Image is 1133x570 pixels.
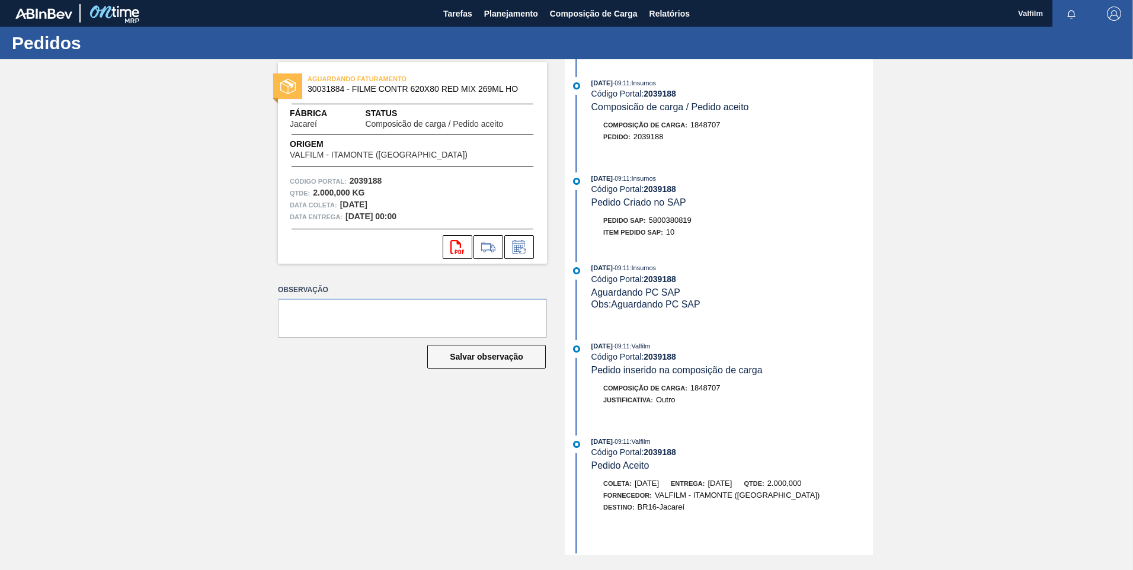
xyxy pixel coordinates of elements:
[629,264,656,271] span: : Insumos
[671,480,705,487] span: Entrega:
[613,265,629,271] span: - 09:11
[591,352,873,361] div: Código Portal:
[655,491,820,499] span: VALFILM - ITAMONTE ([GEOGRAPHIC_DATA])
[290,175,347,187] span: Código Portal:
[635,479,659,488] span: [DATE]
[550,7,638,21] span: Composição de Carga
[591,299,700,309] span: Obs: Aguardando PC SAP
[690,383,721,392] span: 1848707
[591,197,686,207] span: Pedido Criado no SAP
[290,150,468,159] span: VALFILM - ITAMONTE ([GEOGRAPHIC_DATA])
[591,287,680,297] span: Aguardando PC SAP
[613,438,629,445] span: - 09:11
[633,132,664,141] span: 2039188
[573,82,580,89] img: atual
[656,395,676,404] span: Outro
[629,175,656,182] span: : Insumos
[603,480,632,487] span: Coleta:
[591,175,613,182] span: [DATE]
[290,107,354,120] span: Fábrica
[308,73,473,85] span: AGUARDANDO FATURAMENTO
[603,492,652,499] span: Fornecedor:
[613,175,629,182] span: - 09:11
[603,217,646,224] span: Pedido SAP:
[649,216,692,225] span: 5800380819
[591,102,749,112] span: Composicão de carga / Pedido aceito
[591,274,873,284] div: Código Portal:
[603,504,635,511] span: Destino:
[591,184,873,194] div: Código Portal:
[1107,7,1121,21] img: Logout
[350,176,382,185] strong: 2039188
[629,342,650,350] span: : Valfilm
[290,199,337,211] span: Data coleta:
[613,80,629,87] span: - 09:11
[666,228,674,236] span: 10
[603,133,630,140] span: Pedido :
[504,235,534,259] div: Informar alteração no pedido
[15,8,72,19] img: TNhmsLtSVTkK8tSr43FrP2fwEKptu5GPRR3wAAAABJRU5ErkJggg==
[767,479,802,488] span: 2.000,000
[708,479,732,488] span: [DATE]
[573,441,580,448] img: atual
[484,7,538,21] span: Planejamento
[644,274,676,284] strong: 2039188
[603,385,687,392] span: Composição de Carga :
[603,121,687,129] span: Composição de Carga :
[591,460,649,470] span: Pedido Aceito
[473,235,503,259] div: Ir para Composição de Carga
[290,120,317,129] span: Jacareí
[603,396,653,404] span: Justificativa:
[278,281,547,299] label: Observação
[690,120,721,129] span: 1848707
[573,345,580,353] img: atual
[573,178,580,185] img: atual
[649,7,690,21] span: Relatórios
[290,187,310,199] span: Qtde :
[308,85,523,94] span: 30031884 - FILME CONTR 620X80 RED MIX 269ML HO
[644,447,676,457] strong: 2039188
[644,89,676,98] strong: 2039188
[744,480,764,487] span: Qtde:
[644,352,676,361] strong: 2039188
[591,447,873,457] div: Código Portal:
[573,267,580,274] img: atual
[644,184,676,194] strong: 2039188
[638,502,684,511] span: BR16-Jacareí
[629,79,656,87] span: : Insumos
[340,200,367,209] strong: [DATE]
[290,138,501,150] span: Origem
[313,188,364,197] strong: 2.000,000 KG
[427,345,546,369] button: Salvar observação
[290,211,343,223] span: Data entrega:
[591,365,763,375] span: Pedido inserido na composição de carga
[443,7,472,21] span: Tarefas
[1052,5,1090,22] button: Notificações
[345,212,396,221] strong: [DATE] 00:00
[613,343,629,350] span: - 09:11
[603,229,663,236] span: Item pedido SAP:
[365,107,535,120] span: Status
[591,79,613,87] span: [DATE]
[280,79,296,94] img: status
[591,438,613,445] span: [DATE]
[12,36,222,50] h1: Pedidos
[591,89,873,98] div: Código Portal:
[591,264,613,271] span: [DATE]
[591,342,613,350] span: [DATE]
[443,235,472,259] div: Abrir arquivo PDF
[629,438,650,445] span: : Valfilm
[365,120,503,129] span: Composicão de carga / Pedido aceito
